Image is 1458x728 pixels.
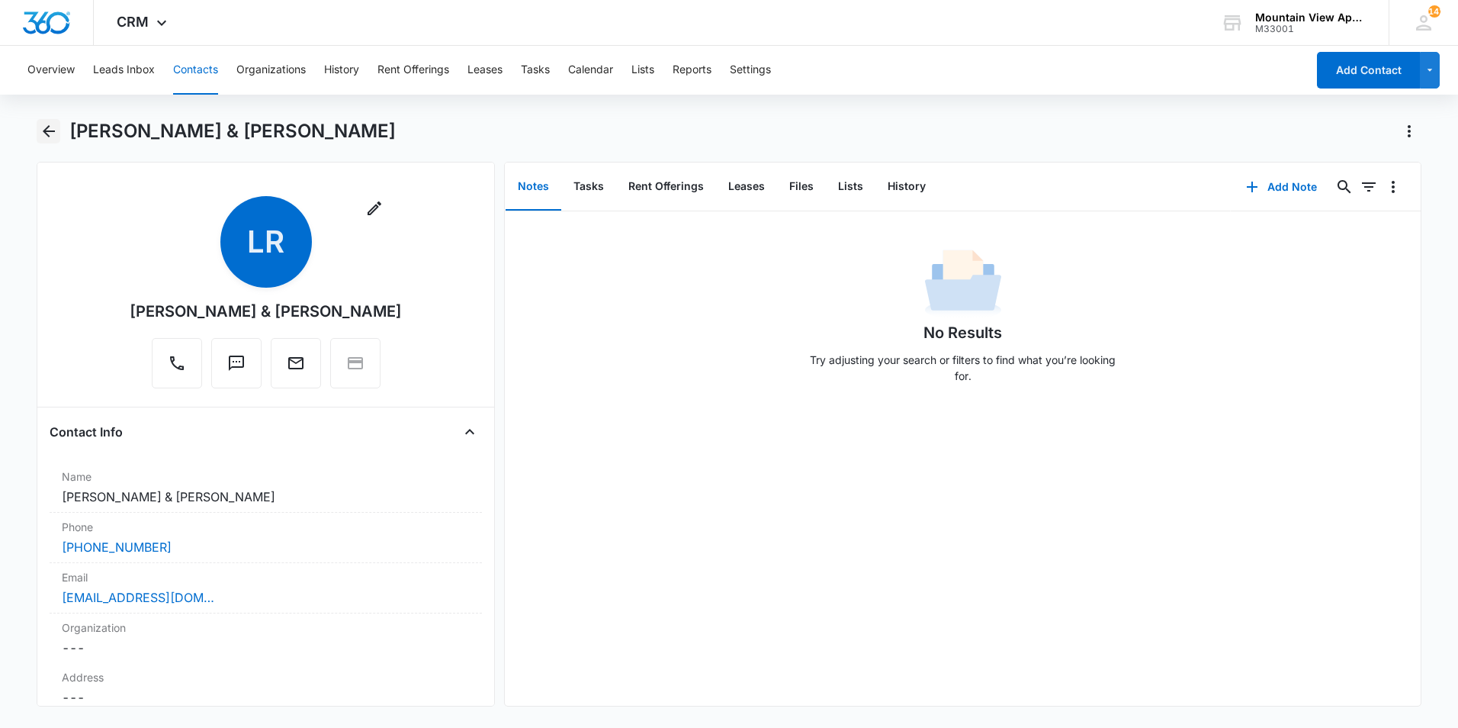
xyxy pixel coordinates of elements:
div: account id [1255,24,1366,34]
a: Call [152,362,202,375]
button: Notes [506,163,561,211]
label: Phone [62,519,470,535]
button: Actions [1397,119,1421,143]
button: Reports [673,46,711,95]
label: Address [62,669,470,685]
button: Rent Offerings [616,163,716,211]
button: Lists [826,163,875,211]
button: Overflow Menu [1381,175,1405,199]
a: [PHONE_NUMBER] [62,538,172,556]
label: Name [62,469,470,485]
span: LR [220,196,312,288]
button: Organizations [236,46,306,95]
button: Filters [1357,175,1381,199]
button: Leads Inbox [93,46,155,95]
h1: [PERSON_NAME] & [PERSON_NAME] [69,120,396,143]
button: Lists [631,46,654,95]
h1: No Results [923,321,1002,344]
label: Email [62,569,470,585]
a: Email [271,362,321,375]
h4: Contact Info [50,423,123,441]
div: account name [1255,11,1366,24]
button: History [875,163,938,211]
button: Tasks [521,46,550,95]
div: notifications count [1428,5,1440,18]
div: [PERSON_NAME] & [PERSON_NAME] [130,300,402,323]
button: Leases [467,46,503,95]
a: Text [211,362,262,375]
div: Address--- [50,663,482,714]
div: Email[EMAIL_ADDRESS][DOMAIN_NAME] [50,563,482,614]
dd: --- [62,688,470,707]
button: Search... [1332,175,1357,199]
button: Back [37,119,60,143]
button: Overview [27,46,75,95]
button: Calendar [568,46,613,95]
div: Name[PERSON_NAME] & [PERSON_NAME] [50,462,482,513]
button: Close [458,420,482,444]
dd: [PERSON_NAME] & [PERSON_NAME] [62,488,470,506]
button: Add Note [1231,169,1332,205]
div: Organization--- [50,614,482,663]
button: Contacts [173,46,218,95]
button: Text [211,338,262,388]
span: CRM [117,14,149,30]
button: Add Contact [1317,52,1420,89]
button: Tasks [561,163,616,211]
button: Leases [716,163,777,211]
dd: --- [62,639,470,657]
a: [EMAIL_ADDRESS][DOMAIN_NAME] [62,588,214,607]
img: No Data [925,245,1001,321]
button: Email [271,338,321,388]
button: Call [152,338,202,388]
button: History [324,46,359,95]
span: 141 [1428,5,1440,18]
label: Organization [62,620,470,636]
button: Rent Offerings [377,46,449,95]
button: Settings [730,46,771,95]
p: Try adjusting your search or filters to find what you’re looking for. [803,352,1123,384]
button: Files [777,163,826,211]
div: Phone[PHONE_NUMBER] [50,513,482,563]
